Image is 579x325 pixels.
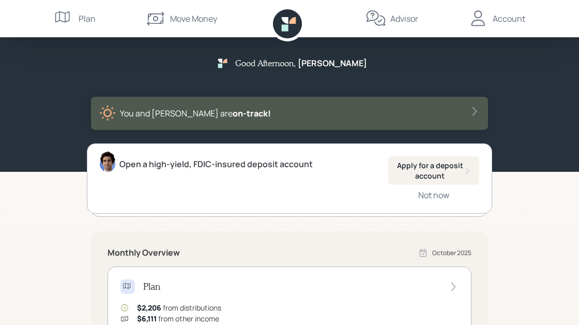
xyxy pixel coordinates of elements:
div: You and [PERSON_NAME] are [120,107,271,120]
div: from distributions [137,302,221,313]
div: Plan [79,12,96,25]
span: $6,111 [137,314,157,323]
div: Apply for a deposit account [397,160,471,181]
div: October 2025 [432,248,471,258]
img: harrison-schaefer-headshot-2.png [100,151,115,172]
h5: [PERSON_NAME] [298,58,367,68]
div: Advisor [390,12,418,25]
h4: Plan [143,281,160,292]
img: sunny-XHVQM73Q.digested.png [99,105,116,122]
button: Apply for a deposit account [388,156,479,185]
span: $2,206 [137,303,161,313]
h5: Monthly Overview [108,248,180,258]
div: from other income [137,313,219,324]
h5: Good Afternoon , [235,58,296,68]
div: Open a high-yield, FDIC-insured deposit account [119,158,313,170]
div: Move Money [170,12,217,25]
div: Not now [418,189,449,201]
div: Account [493,12,525,25]
span: on‑track! [233,108,271,119]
